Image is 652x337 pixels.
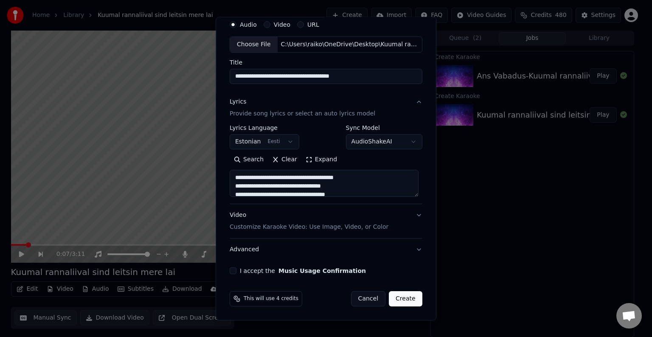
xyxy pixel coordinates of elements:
button: VideoCustomize Karaoke Video: Use Image, Video, or Color [230,204,422,238]
p: Provide song lyrics or select an auto lyrics model [230,110,375,118]
div: LyricsProvide song lyrics or select an auto lyrics model [230,125,422,204]
label: Sync Model [346,125,422,131]
label: I accept the [240,268,366,274]
div: Video [230,211,388,231]
button: Clear [268,153,301,166]
label: URL [307,22,319,28]
label: Title [230,59,422,65]
label: Audio [240,22,257,28]
button: LyricsProvide song lyrics or select an auto lyrics model [230,91,422,125]
p: Customize Karaoke Video: Use Image, Video, or Color [230,223,388,231]
button: I accept the [278,268,366,274]
button: Search [230,153,268,166]
button: Expand [301,153,341,166]
label: Lyrics Language [230,125,299,131]
button: Advanced [230,239,422,261]
button: Cancel [351,291,385,306]
div: Lyrics [230,98,246,106]
button: Create [389,291,422,306]
span: This will use 4 credits [244,295,298,302]
div: C:\Users\raiko\OneDrive\Desktop\Kuumal rannaliival sind leitsin mere lai (9).wav [278,40,422,49]
div: Choose File [230,37,278,52]
label: Video [274,22,290,28]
